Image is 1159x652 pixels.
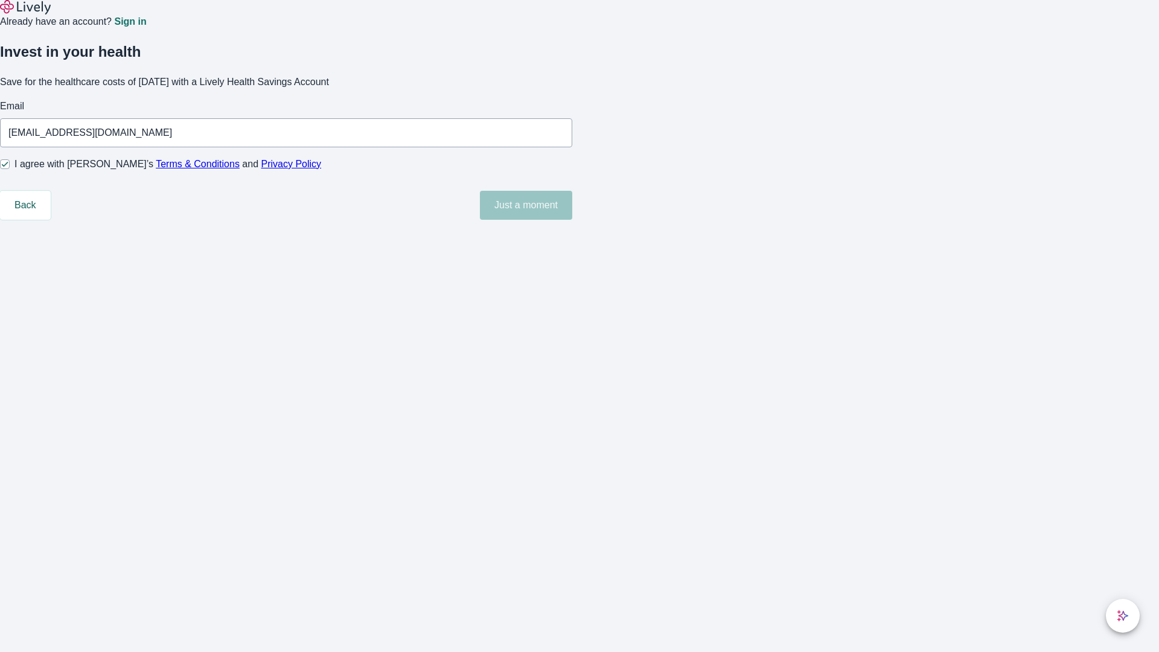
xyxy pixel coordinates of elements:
span: I agree with [PERSON_NAME]’s and [14,157,321,171]
a: Sign in [114,17,146,27]
a: Terms & Conditions [156,159,240,169]
svg: Lively AI Assistant [1117,610,1129,622]
a: Privacy Policy [261,159,322,169]
button: chat [1106,599,1140,633]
